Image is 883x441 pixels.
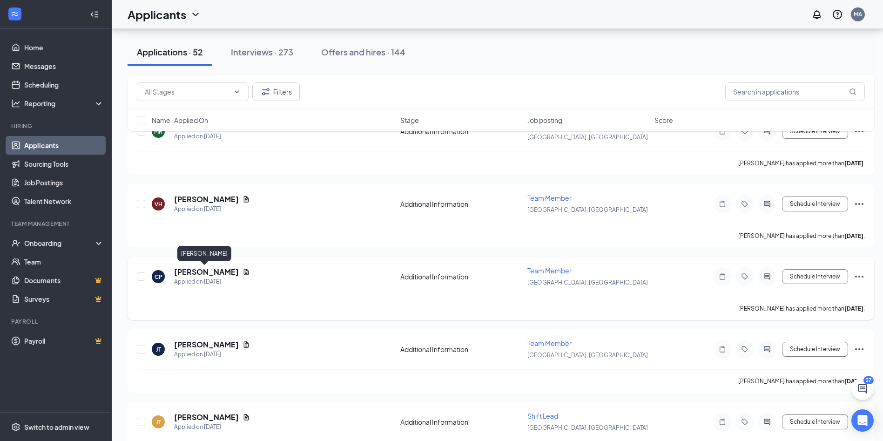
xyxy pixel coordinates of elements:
svg: Note [717,200,728,208]
span: [GEOGRAPHIC_DATA], [GEOGRAPHIC_DATA] [527,352,648,359]
span: [GEOGRAPHIC_DATA], [GEOGRAPHIC_DATA] [527,206,648,213]
a: Scheduling [24,75,104,94]
a: Team [24,252,104,271]
svg: ActiveChat [762,418,773,426]
span: Stage [400,115,419,125]
svg: Tag [739,273,750,280]
h5: [PERSON_NAME] [174,194,239,204]
a: PayrollCrown [24,332,104,350]
div: Additional Information [400,417,522,427]
span: Job posting [527,115,562,125]
div: Applications · 52 [137,46,203,58]
div: CP [155,273,162,281]
svg: ActiveChat [762,273,773,280]
p: [PERSON_NAME] has applied more than . [738,232,865,240]
div: Applied on [DATE] [174,350,250,359]
a: DocumentsCrown [24,271,104,290]
svg: Document [243,196,250,203]
svg: ActiveChat [762,346,773,353]
a: Home [24,38,104,57]
svg: Document [243,268,250,276]
div: Team Management [11,220,102,228]
svg: MagnifyingGlass [849,88,856,95]
div: JT [156,418,161,426]
svg: Document [243,414,250,421]
span: Name · Applied On [152,115,208,125]
a: Messages [24,57,104,75]
div: Open Intercom Messenger [851,409,874,432]
svg: Note [717,273,728,280]
h5: [PERSON_NAME] [174,412,239,422]
button: Filter Filters [252,82,300,101]
button: ChatActive [851,378,874,400]
svg: Settings [11,422,20,432]
div: Reporting [24,99,104,108]
div: Hiring [11,122,102,130]
h5: [PERSON_NAME] [174,267,239,277]
span: Team Member [527,194,572,202]
div: Applied on [DATE] [174,422,250,432]
span: Shift Lead [527,412,558,420]
svg: ChevronDown [233,88,241,95]
button: Schedule Interview [782,197,848,211]
a: Applicants [24,136,104,155]
div: Switch to admin view [24,422,89,432]
svg: Document [243,341,250,348]
svg: Tag [739,346,750,353]
svg: Notifications [811,9,822,20]
div: MA [854,10,862,18]
input: Search in applications [725,82,865,101]
svg: Collapse [90,10,99,19]
div: Additional Information [400,272,522,281]
p: [PERSON_NAME] has applied more than . [738,159,865,167]
svg: Ellipses [854,198,865,210]
svg: Tag [739,418,750,426]
div: Payroll [11,318,102,326]
div: Applied on [DATE] [174,204,250,214]
span: Team Member [527,266,572,275]
b: [DATE] [844,305,863,312]
svg: Ellipses [854,344,865,355]
svg: Note [717,418,728,426]
span: [GEOGRAPHIC_DATA], [GEOGRAPHIC_DATA] [527,424,648,431]
svg: Tag [739,200,750,208]
input: All Stages [145,87,229,97]
h1: Applicants [128,7,186,22]
div: Applied on [DATE] [174,277,250,286]
b: [DATE] [844,378,863,385]
svg: ChatActive [857,383,868,394]
b: [DATE] [844,160,863,167]
div: Interviews · 273 [231,46,293,58]
svg: QuestionInfo [832,9,843,20]
b: [DATE] [844,232,863,239]
a: Job Postings [24,173,104,192]
p: [PERSON_NAME] has applied more than . [738,305,865,312]
div: VH [155,200,162,208]
div: Additional Information [400,199,522,209]
p: [PERSON_NAME] has applied more than . [738,377,865,385]
button: Schedule Interview [782,342,848,357]
a: Talent Network [24,192,104,210]
h5: [PERSON_NAME] [174,339,239,350]
div: Onboarding [24,238,96,248]
span: Team Member [527,339,572,347]
div: Offers and hires · 144 [321,46,405,58]
svg: WorkstreamLogo [10,9,20,19]
div: Additional Information [400,345,522,354]
a: Sourcing Tools [24,155,104,173]
svg: ActiveChat [762,200,773,208]
svg: Filter [260,86,271,97]
span: [GEOGRAPHIC_DATA], [GEOGRAPHIC_DATA] [527,279,648,286]
button: Schedule Interview [782,269,848,284]
div: 27 [863,376,874,384]
div: JT [156,346,161,353]
button: Schedule Interview [782,414,848,429]
svg: Ellipses [854,271,865,282]
a: SurveysCrown [24,290,104,308]
svg: Analysis [11,99,20,108]
svg: UserCheck [11,238,20,248]
span: Score [654,115,673,125]
div: [PERSON_NAME] [177,246,231,261]
svg: Note [717,346,728,353]
svg: ChevronDown [190,9,201,20]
